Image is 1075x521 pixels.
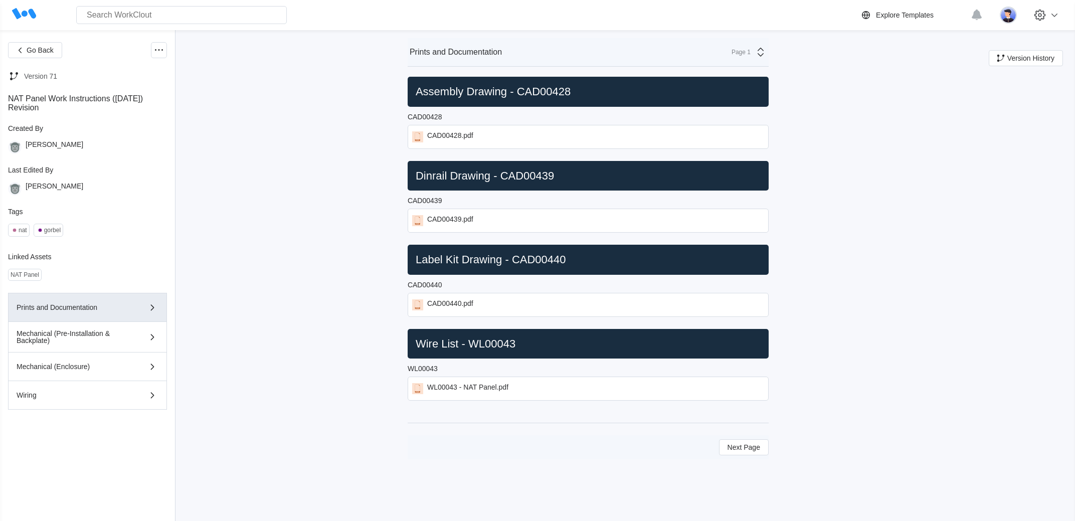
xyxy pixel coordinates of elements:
img: gorilla.png [8,140,22,154]
span: Go Back [27,47,54,54]
div: nat [19,227,27,234]
button: Next Page [719,439,769,455]
div: gorbel [44,227,61,234]
div: CAD00428.pdf [427,131,473,142]
a: Explore Templates [860,9,966,21]
div: Prints and Documentation [17,304,130,311]
div: Created By [8,124,167,132]
div: Prints and Documentation [410,48,502,57]
div: [PERSON_NAME] [26,182,83,196]
div: CAD00440.pdf [427,299,473,310]
div: Version 71 [24,72,57,80]
div: WL00043 [408,365,438,373]
div: Mechanical (Enclosure) [17,363,130,370]
div: CAD00428 [408,113,442,121]
h2: Wire List - WL00043 [412,337,765,351]
button: Version History [989,50,1063,66]
div: Last Edited By [8,166,167,174]
div: WL00043 - NAT Panel.pdf [427,383,508,394]
div: CAD00439 [408,197,442,205]
div: Explore Templates [876,11,934,19]
h2: Label Kit Drawing - CAD00440 [412,253,765,267]
h2: Assembly Drawing - CAD00428 [412,85,765,99]
div: Mechanical (Pre-Installation & Backplate) [17,330,130,344]
div: [PERSON_NAME] [26,140,83,154]
button: Wiring [8,381,167,410]
input: Search WorkClout [76,6,287,24]
div: Wiring [17,392,130,399]
div: CAD00439.pdf [427,215,473,226]
button: Prints and Documentation [8,293,167,322]
img: gorilla.png [8,182,22,196]
div: Tags [8,208,167,216]
div: NAT Panel Work Instructions ([DATE]) Revision [8,94,167,112]
img: user-5.png [1000,7,1017,24]
button: Mechanical (Enclosure) [8,353,167,381]
button: Mechanical (Pre-Installation & Backplate) [8,322,167,353]
span: Version History [1007,55,1054,62]
div: NAT Panel [11,271,39,278]
button: Go Back [8,42,62,58]
div: CAD00440 [408,281,442,289]
span: Next Page [728,444,760,451]
h2: Dinrail Drawing - CAD00439 [412,169,765,183]
div: Page 1 [726,49,751,56]
div: Linked Assets [8,253,167,261]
